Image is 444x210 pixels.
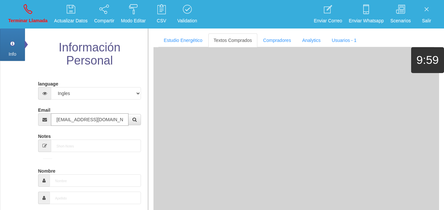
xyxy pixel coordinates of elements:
[38,78,58,87] label: language
[50,192,141,204] input: Apellido
[51,113,129,126] input: Correo electrónico
[8,17,48,25] p: Terminar Llamada
[52,2,90,27] a: Actualizar Datos
[390,17,411,25] p: Scenarios
[177,17,197,25] p: Validation
[51,140,141,152] input: Short-Notes
[297,33,326,47] a: Analytics
[150,2,173,27] a: CSV
[152,17,171,25] p: CSV
[38,165,56,174] label: Nombre
[121,17,146,25] p: Modo Editar
[258,33,296,47] a: Compradores
[94,17,114,25] p: Compartir
[346,2,386,27] a: Enviar Whatsapp
[417,17,436,25] p: Salir
[119,2,148,27] a: Modo Editar
[208,33,257,47] a: Textos Comprados
[158,33,208,47] a: Estudio Energético
[415,2,438,27] a: Salir
[411,54,444,67] h1: 9:59
[349,17,384,25] p: Enviar Whatsapp
[314,17,342,25] p: Enviar Correo
[388,2,413,27] a: Scenarios
[36,41,143,67] h2: Información Personal
[92,2,117,27] a: Compartir
[326,33,362,47] a: Usuarios - 1
[38,131,51,140] label: Notes
[312,2,344,27] a: Enviar Correo
[54,17,88,25] p: Actualizar Datos
[175,2,199,27] a: Validation
[50,174,141,187] input: Nombre
[38,105,50,113] label: Email
[6,2,50,27] a: Terminar Llamada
